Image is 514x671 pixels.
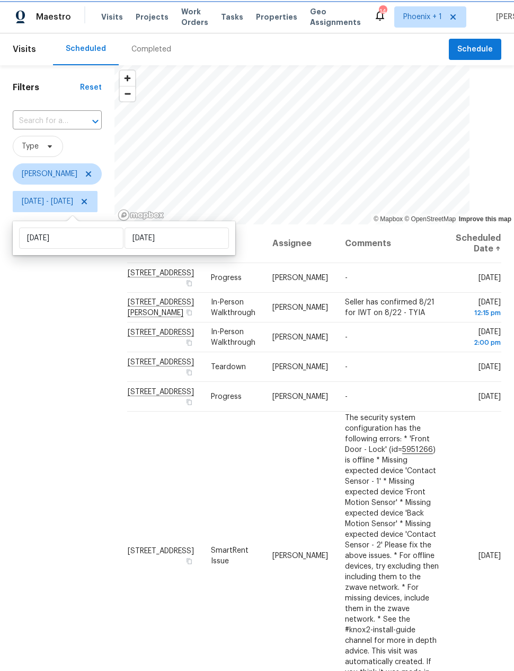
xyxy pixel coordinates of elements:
span: Type [22,141,39,152]
span: [PERSON_NAME] [272,304,328,311]
input: End date [125,228,229,249]
span: Visits [13,38,36,61]
span: Tasks [221,13,243,21]
span: [PERSON_NAME] [272,393,328,400]
button: Copy Address [184,338,194,347]
span: Teardown [211,363,246,371]
button: Zoom out [120,86,135,101]
div: 14 [379,6,386,17]
span: [PERSON_NAME] [22,169,77,179]
span: [DATE] [456,299,501,318]
th: Comments [336,224,447,263]
button: Zoom in [120,71,135,86]
div: Scheduled [66,43,106,54]
th: Scheduled Date ↑ [447,224,501,263]
span: [STREET_ADDRESS] [128,547,194,554]
div: Reset [80,82,102,93]
span: [DATE] - [DATE] [22,196,73,207]
span: [DATE] [478,363,501,371]
button: Open [88,114,103,129]
input: Search for an address... [13,113,72,129]
span: - [345,393,348,400]
a: Mapbox [374,215,403,223]
h1: Filters [13,82,80,93]
button: Schedule [449,39,501,60]
span: Progress [211,393,242,400]
span: Visits [101,12,123,22]
th: Assignee [264,224,336,263]
button: Copy Address [184,556,194,565]
a: Improve this map [459,215,511,223]
button: Copy Address [184,397,194,407]
span: Maestro [36,12,71,22]
span: In-Person Walkthrough [211,328,255,346]
canvas: Map [114,65,469,224]
span: - [345,363,348,371]
span: Seller has confirmed 8/21 for IWT on 8/22 - TYIA [345,299,435,317]
span: [PERSON_NAME] [272,552,328,559]
span: SmartRent Issue [211,546,249,564]
span: - [345,334,348,341]
a: OpenStreetMap [404,215,456,223]
span: In-Person Walkthrough [211,299,255,317]
button: Copy Address [184,278,194,288]
a: Mapbox homepage [118,209,164,221]
span: [DATE] [478,274,501,282]
span: [PERSON_NAME] [272,274,328,282]
span: [DATE] [478,552,501,559]
span: Progress [211,274,242,282]
button: Copy Address [184,308,194,317]
span: Geo Assignments [310,6,361,28]
div: Completed [131,44,171,55]
span: Work Orders [181,6,208,28]
span: Schedule [457,43,493,56]
span: [PERSON_NAME] [272,363,328,371]
span: - [345,274,348,282]
span: [DATE] [478,393,501,400]
span: Properties [256,12,297,22]
span: [DATE] [456,328,501,348]
span: Projects [136,12,169,22]
div: 12:15 pm [456,308,501,318]
div: 2:00 pm [456,337,501,348]
span: [PERSON_NAME] [272,334,328,341]
span: Phoenix + 1 [403,12,442,22]
input: Start date [19,228,123,249]
button: Copy Address [184,368,194,377]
